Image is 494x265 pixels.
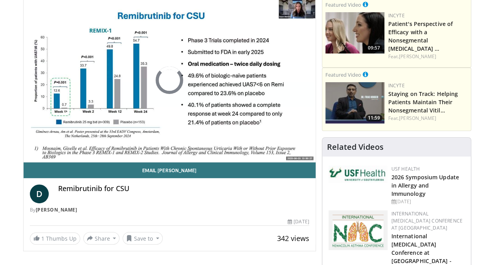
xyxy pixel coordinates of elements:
div: [DATE] [288,218,309,225]
span: 09:57 [365,44,382,52]
img: 2c48d197-61e9-423b-8908-6c4d7e1deb64.png.150x105_q85_crop-smart_upscale.jpg [325,12,384,53]
div: [DATE] [391,198,465,205]
div: By [30,206,309,213]
a: Incyte [388,82,405,89]
small: Featured Video [325,1,361,8]
a: 11:59 [325,82,384,123]
small: Featured Video [325,71,361,78]
a: 09:57 [325,12,384,53]
a: [PERSON_NAME] [36,206,77,213]
button: Share [83,232,120,245]
h4: Related Videos [327,142,384,152]
a: USF Health [391,166,420,172]
a: International [MEDICAL_DATA] Conference at [GEOGRAPHIC_DATA] [391,210,463,231]
img: 6ba8804a-8538-4002-95e7-a8f8012d4a11.png.150x105_q85_autocrop_double_scale_upscale_version-0.2.jpg [329,166,387,183]
a: Patient's Perspective of Efficacy with a Nonsegmental [MEDICAL_DATA] … [388,20,453,52]
h4: Remibrutinib for CSU [58,184,309,193]
button: Save to [123,232,163,245]
a: 1 Thumbs Up [30,232,80,245]
a: [PERSON_NAME] [399,115,436,121]
a: 2026 Symposium Update in Allergy and Immunology [391,173,459,197]
div: Feat. [388,53,468,60]
span: 342 views [277,234,309,243]
img: fe0751a3-754b-4fa7-bfe3-852521745b57.png.150x105_q85_crop-smart_upscale.jpg [325,82,384,123]
span: 11:59 [365,114,382,121]
div: Feat. [388,115,468,122]
a: [PERSON_NAME] [399,53,436,60]
a: Email [PERSON_NAME] [24,162,316,178]
span: 1 [41,235,44,242]
a: D [30,184,49,203]
a: Staying on Track: Helping Patients Maintain Their Nonsegmental Vitil… [388,90,458,114]
img: 9485e4e4-7c5e-4f02-b036-ba13241ea18b.png.150x105_q85_autocrop_double_scale_upscale_version-0.2.png [329,210,387,250]
a: Incyte [388,12,405,19]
